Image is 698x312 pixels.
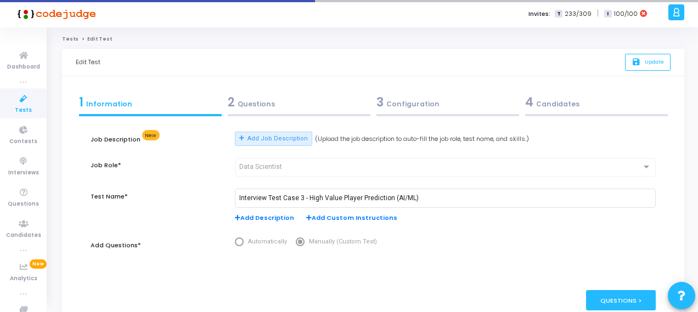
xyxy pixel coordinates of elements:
span: 233/309 [565,9,592,19]
label: Invites: [528,9,550,19]
span: Tests [15,106,32,115]
img: logo [14,3,96,25]
a: 1Information [76,90,224,120]
span: Candidates [6,231,41,240]
button: Add Job Description [235,132,312,146]
span: T [555,10,562,18]
span: 100/100 [614,9,638,19]
div: Information [79,93,222,111]
span: Add Description [235,213,294,223]
span: (Upload the job description to auto-fill the job role, test name, and skills.) [315,134,529,144]
span: Interviews [8,168,39,178]
span: Analytics [10,274,37,283]
span: Dashboard [7,63,40,72]
div: Questions [228,93,370,111]
span: 2 [228,94,235,111]
span: Automatically [244,237,287,247]
label: Job Role* [91,161,121,170]
span: 1 [79,94,83,111]
span: Add Job Description [247,134,308,144]
label: Add Questions* [91,241,141,250]
span: New [30,259,47,269]
span: New [142,130,160,140]
a: 4Candidates [522,90,671,120]
span: I [604,10,611,18]
a: 2Questions [224,90,373,120]
div: Edit Test [76,49,100,76]
button: saveUpdate [625,54,671,71]
span: | [597,8,599,19]
nav: breadcrumb [62,36,684,43]
span: Contests [9,137,37,146]
div: Configuration [376,93,519,111]
div: Candidates [525,93,668,111]
span: Manually (Custom Test) [305,237,377,247]
span: 4 [525,94,533,111]
span: Questions [8,200,39,209]
div: Questions > [586,290,656,310]
span: Add Custom Instructions [306,213,397,223]
label: Job Description [91,134,160,145]
a: Tests [62,36,78,42]
label: Test Name* [91,192,128,201]
span: 3 [376,94,384,111]
span: Update [645,58,664,65]
span: Data Scientist [239,163,282,171]
span: Edit Test [87,36,112,42]
i: save [632,58,643,67]
a: 3Configuration [373,90,522,120]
